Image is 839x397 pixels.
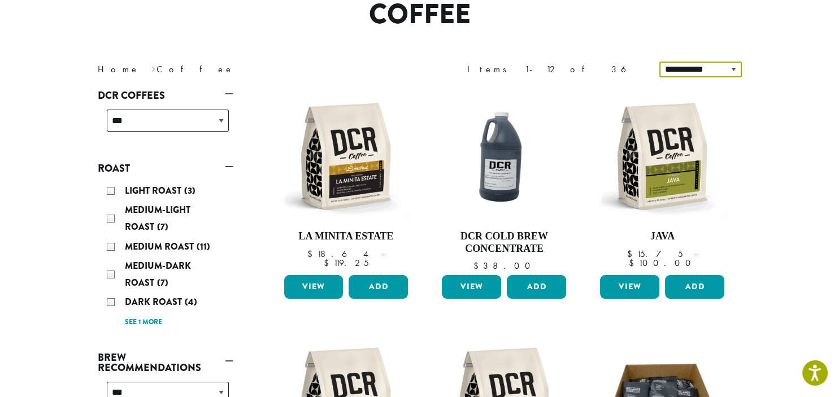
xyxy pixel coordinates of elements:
a: Home [98,63,140,75]
bdi: 38.00 [473,260,535,272]
span: (11) [197,240,210,253]
span: Medium Roast [125,240,197,253]
a: La Minita Estate [281,91,411,271]
a: See 1 more [125,317,162,328]
a: View [284,275,344,299]
span: (7) [157,276,168,289]
span: (3) [184,184,195,197]
span: $ [323,257,333,269]
bdi: 119.25 [323,257,368,269]
span: Dark Roast [125,295,185,308]
h4: Java [597,230,727,243]
img: DCR-Cold-Brew-Concentrate.jpg [439,91,569,221]
a: Brew Recommendations [98,348,233,377]
span: $ [627,248,636,260]
a: View [442,275,501,299]
span: Light Roast [125,184,184,197]
h4: DCR Cold Brew Concentrate [439,230,569,255]
div: Roast [98,178,233,334]
span: (4) [185,295,197,308]
a: DCR Cold Brew Concentrate $38.00 [439,91,569,271]
button: Add [507,275,566,299]
span: › [151,59,155,76]
span: Medium-Dark Roast [125,259,191,289]
div: Items 1-12 of 36 [467,63,642,76]
a: Roast [98,159,233,178]
div: DCR Coffees [98,105,233,145]
a: Java [597,91,727,271]
span: Medium-Light Roast [125,203,190,233]
span: $ [629,257,638,269]
span: $ [473,260,482,272]
a: View [600,275,659,299]
img: DCR-12oz-La-Minita-Estate-Stock-scaled.png [281,91,411,221]
span: – [693,248,698,260]
img: DCR-12oz-Java-Stock-scaled.png [597,91,727,221]
bdi: 18.64 [307,248,369,260]
span: $ [307,248,316,260]
span: – [380,248,385,260]
a: DCR Coffees [98,86,233,105]
span: (7) [157,220,168,233]
bdi: 100.00 [629,257,696,269]
button: Add [349,275,408,299]
nav: Breadcrumb [98,63,403,76]
bdi: 15.75 [627,248,682,260]
h4: La Minita Estate [281,230,411,243]
button: Add [665,275,724,299]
